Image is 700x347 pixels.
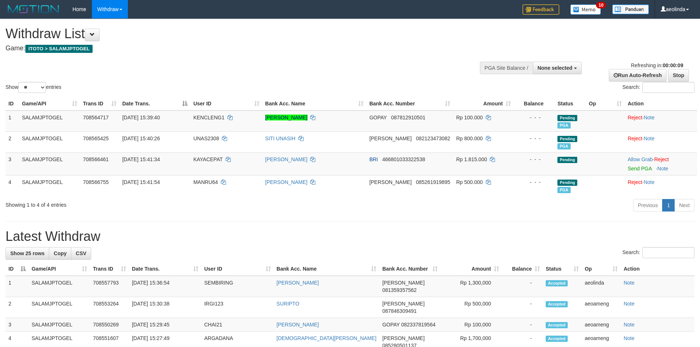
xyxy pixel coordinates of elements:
[628,135,642,141] a: Reject
[379,262,441,276] th: Bank Acc. Number: activate to sort column ascending
[201,262,274,276] th: User ID: activate to sort column ascending
[6,229,694,244] h1: Latest Withdraw
[624,335,635,341] a: Note
[557,136,577,142] span: Pending
[391,115,425,120] span: Copy 087812910501 to clipboard
[582,318,621,332] td: aeoameng
[502,318,543,332] td: -
[19,175,80,196] td: SALAMJPTOGEL
[644,115,655,120] a: Note
[90,262,129,276] th: Trans ID: activate to sort column ascending
[622,82,694,93] label: Search:
[546,301,568,307] span: Accepted
[582,297,621,318] td: aeoameng
[19,131,80,152] td: SALAMJPTOGEL
[19,111,80,132] td: SALAMJPTOGEL
[122,156,160,162] span: [DATE] 15:41:34
[631,62,683,68] span: Refreshing in:
[122,135,160,141] span: [DATE] 15:40:26
[382,301,424,307] span: [PERSON_NAME]
[668,69,689,82] a: Stop
[622,247,694,258] label: Search:
[6,131,19,152] td: 2
[662,199,675,212] a: 1
[119,97,190,111] th: Date Trans.: activate to sort column descending
[6,82,61,93] label: Show entries
[625,111,697,132] td: ·
[382,287,416,293] span: Copy 081359357562 to clipboard
[6,247,49,260] a: Show 25 rows
[625,152,697,175] td: ·
[456,156,487,162] span: Rp 1.815.000
[554,97,586,111] th: Status
[382,308,416,314] span: Copy 087846309491 to clipboard
[557,180,577,186] span: Pending
[441,318,502,332] td: Rp 100,000
[262,97,367,111] th: Bank Acc. Name: activate to sort column ascending
[76,250,86,256] span: CSV
[366,97,453,111] th: Bank Acc. Number: activate to sort column ascending
[6,111,19,132] td: 1
[122,115,160,120] span: [DATE] 15:39:40
[265,179,308,185] a: [PERSON_NAME]
[633,199,663,212] a: Previous
[654,156,669,162] a: Reject
[54,250,67,256] span: Copy
[369,179,412,185] span: [PERSON_NAME]
[265,156,308,162] a: [PERSON_NAME]
[612,4,649,14] img: panduan.png
[663,62,683,68] strong: 00:00:09
[628,179,642,185] a: Reject
[644,135,655,141] a: Note
[557,143,570,149] span: Marked by aeolinda
[83,179,109,185] span: 708566755
[71,247,91,260] a: CSV
[29,318,90,332] td: SALAMJPTOGEL
[557,187,570,193] span: Marked by aeolinda
[441,262,502,276] th: Amount: activate to sort column ascending
[596,2,606,8] span: 10
[582,262,621,276] th: Op: activate to sort column ascending
[538,65,572,71] span: None selected
[557,115,577,121] span: Pending
[543,262,582,276] th: Status: activate to sort column ascending
[456,135,482,141] span: Rp 800.000
[6,4,61,15] img: MOTION_logo.png
[277,301,299,307] a: SURIPTO
[456,179,482,185] span: Rp 500.000
[29,262,90,276] th: Game/API: activate to sort column ascending
[201,276,274,297] td: SEMBIRING
[369,115,387,120] span: GOPAY
[129,276,201,297] td: [DATE] 15:36:54
[122,179,160,185] span: [DATE] 15:41:54
[416,179,450,185] span: Copy 085261919895 to clipboard
[586,97,625,111] th: Op: activate to sort column ascending
[502,262,543,276] th: Balance: activate to sort column ascending
[557,157,577,163] span: Pending
[624,301,635,307] a: Note
[80,97,119,111] th: Trans ID: activate to sort column ascending
[624,280,635,286] a: Note
[502,276,543,297] td: -
[201,297,274,318] td: IRGI123
[441,276,502,297] td: Rp 1,300,000
[546,322,568,328] span: Accepted
[416,135,450,141] span: Copy 082123473082 to clipboard
[25,45,93,53] span: ITOTO > SALAMJPTOGEL
[274,262,380,276] th: Bank Acc. Name: activate to sort column ascending
[642,247,694,258] input: Search:
[83,115,109,120] span: 708564717
[514,97,554,111] th: Balance
[83,135,109,141] span: 708565425
[401,322,435,328] span: Copy 082337819564 to clipboard
[621,262,694,276] th: Action
[625,175,697,196] td: ·
[644,179,655,185] a: Note
[90,297,129,318] td: 708553264
[90,318,129,332] td: 708550269
[6,297,29,318] td: 2
[6,175,19,196] td: 4
[517,156,552,163] div: - - -
[6,318,29,332] td: 3
[628,156,653,162] a: Allow Grab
